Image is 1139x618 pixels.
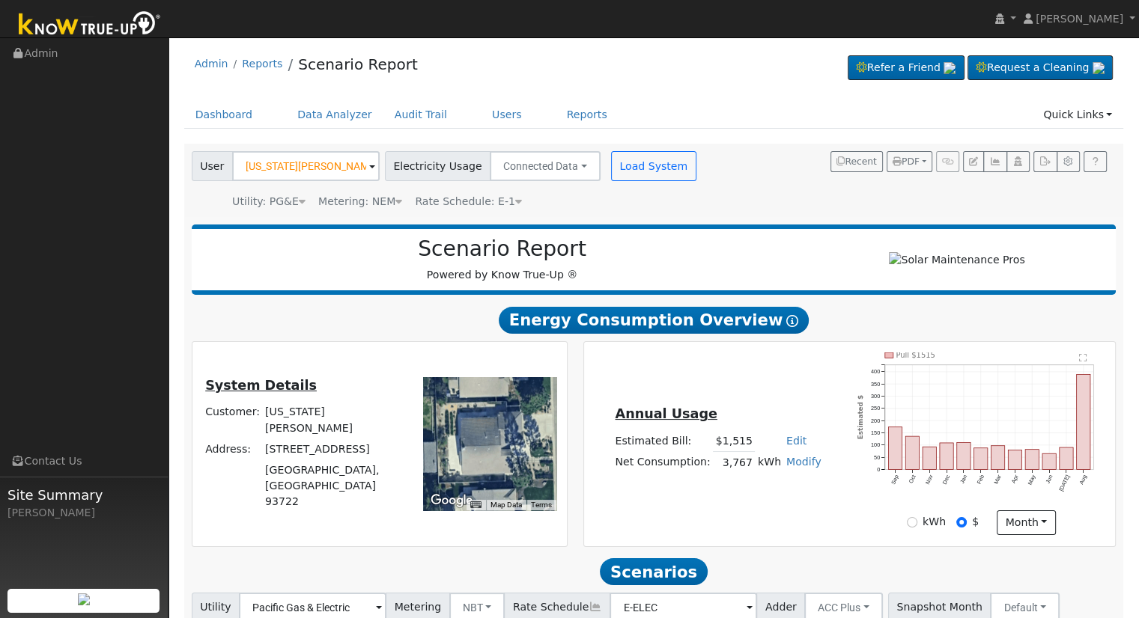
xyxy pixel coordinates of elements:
rect: onclick="" [991,446,1005,470]
text: Jan [959,474,968,485]
div: Metering: NEM [318,194,402,209]
u: System Details [205,378,317,393]
text: 100 [871,441,880,448]
button: Export Interval Data [1033,151,1057,172]
span: Energy Consumption Overview [499,307,809,334]
a: Scenario Report [298,55,418,73]
button: Load System [611,151,696,181]
a: Help Link [1084,151,1107,172]
i: Show Help [786,315,798,327]
rect: onclick="" [1042,453,1056,469]
td: 3,767 [713,452,755,474]
span: Electricity Usage [385,151,490,181]
a: Request a Cleaning [968,55,1113,81]
button: Connected Data [490,151,601,181]
a: Reports [242,58,282,70]
a: Dashboard [184,101,264,129]
td: Net Consumption: [613,452,713,474]
text:  [1079,353,1087,362]
span: User [192,151,233,181]
a: Admin [195,58,228,70]
a: Quick Links [1032,101,1123,129]
rect: onclick="" [1008,450,1021,470]
a: Edit [786,435,807,447]
button: Edit User [963,151,984,172]
text: 200 [871,417,880,424]
text: 250 [871,405,880,412]
rect: onclick="" [957,442,971,469]
img: retrieve [78,593,90,605]
td: [US_STATE][PERSON_NAME] [263,402,403,438]
button: month [997,510,1056,536]
rect: onclick="" [1077,374,1090,469]
span: Scenarios [600,558,707,585]
rect: onclick="" [923,447,936,469]
span: Alias: HE1 [415,195,522,207]
button: Multi-Series Graph [983,151,1006,172]
text: Nov [924,474,935,486]
td: Customer: [203,402,263,438]
td: Address: [203,438,263,459]
text: Mar [993,474,1003,486]
a: Data Analyzer [286,101,383,129]
h2: Scenario Report [207,236,798,262]
img: Know True-Up [11,8,168,42]
button: Settings [1057,151,1080,172]
label: $ [972,514,979,530]
text: Dec [941,474,952,486]
rect: onclick="" [1060,447,1073,470]
a: Reports [556,101,619,129]
label: kWh [923,514,946,530]
rect: onclick="" [888,427,902,470]
div: Utility: PG&E [232,194,306,209]
text: Estimated $ [857,395,865,439]
a: Users [481,101,533,129]
img: retrieve [944,62,956,74]
text: Aug [1078,474,1089,486]
text: May [1027,474,1037,486]
text: 50 [874,454,880,461]
a: Audit Trail [383,101,458,129]
td: [GEOGRAPHIC_DATA], [GEOGRAPHIC_DATA] 93722 [263,459,403,512]
td: kWh [755,452,783,474]
rect: onclick="" [974,448,988,470]
button: PDF [887,151,932,172]
input: $ [956,517,967,527]
text: [DATE] [1058,474,1072,492]
td: $1,515 [713,430,755,452]
button: Login As [1006,151,1030,172]
button: Map Data [490,500,522,510]
text: Feb [976,474,985,485]
u: Annual Usage [615,406,717,421]
rect: onclick="" [940,443,953,470]
text: Sep [890,474,900,486]
rect: onclick="" [1025,450,1039,470]
text: 350 [871,381,880,388]
text: 150 [871,429,880,436]
a: Modify [786,456,821,468]
text: Pull $1515 [896,351,935,359]
div: [PERSON_NAME] [7,505,160,521]
text: 0 [877,466,880,473]
text: 300 [871,393,880,400]
td: Estimated Bill: [613,430,713,452]
img: Google [427,491,476,510]
a: Terms (opens in new tab) [531,501,552,509]
a: Open this area in Google Maps (opens a new window) [427,491,476,510]
input: kWh [907,517,917,527]
input: Select a User [232,151,380,181]
text: Jun [1044,474,1054,485]
img: retrieve [1093,62,1105,74]
text: Oct [908,474,917,484]
img: Solar Maintenance Pros [889,252,1024,268]
span: [PERSON_NAME] [1036,13,1123,25]
text: Apr [1010,474,1020,485]
button: Keyboard shortcuts [470,500,481,510]
td: [STREET_ADDRESS] [263,438,403,459]
rect: onclick="" [905,436,919,469]
span: Site Summary [7,485,160,505]
button: Recent [830,151,883,172]
text: 400 [871,368,880,375]
div: Powered by Know True-Up ® [199,236,806,283]
span: PDF [893,156,920,167]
